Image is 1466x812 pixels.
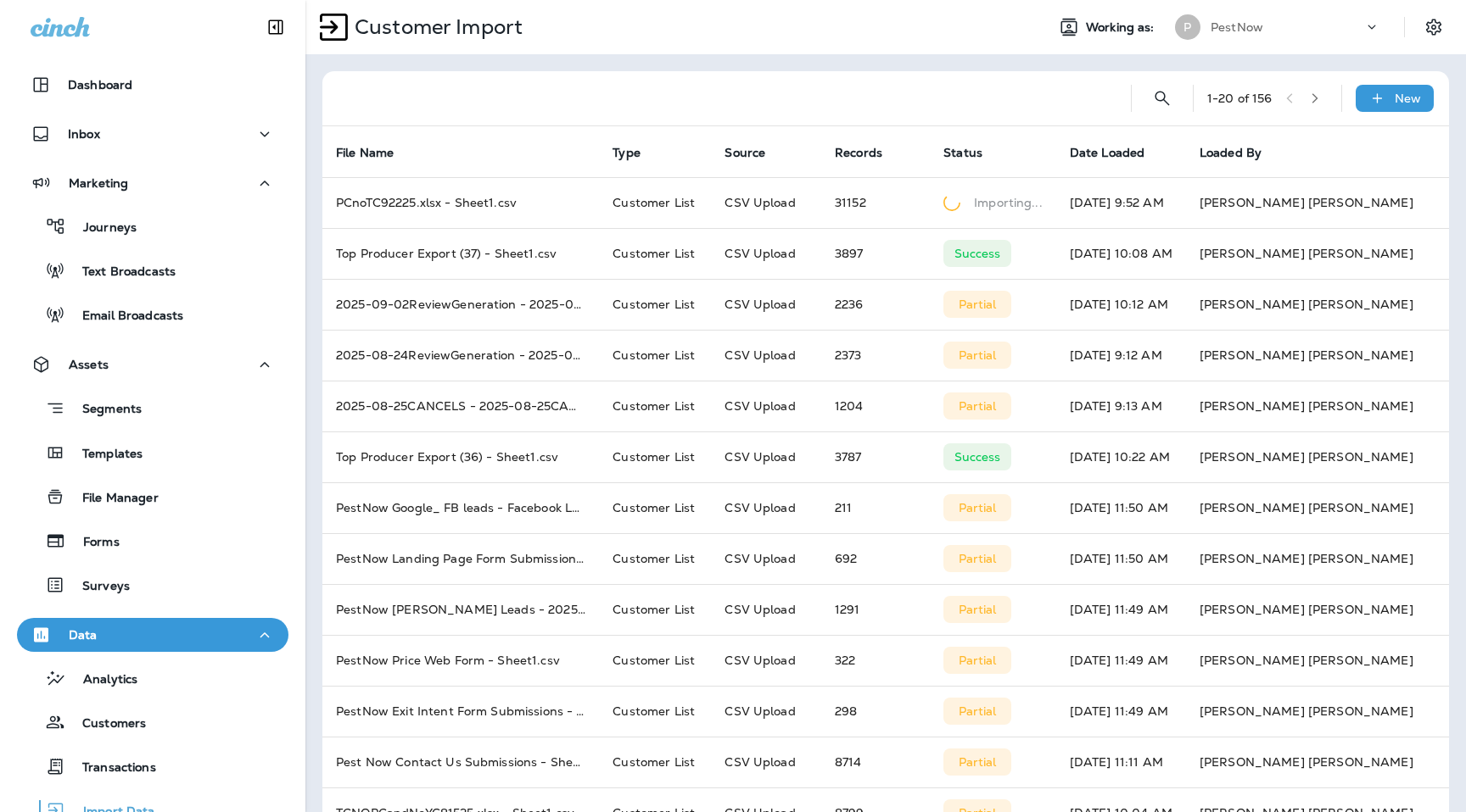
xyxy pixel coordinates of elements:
button: Email Broadcasts [17,297,288,332]
p: PestNow [1211,20,1263,34]
button: Journeys [17,209,288,244]
p: Customer Import [348,14,523,40]
p: Customers [65,716,146,732]
p: Assets [69,358,109,371]
p: Inbox [68,127,100,141]
button: Inbox [17,117,288,151]
button: Transactions [17,748,288,784]
div: P [1175,14,1200,40]
button: Settings [1418,12,1449,42]
p: Forms [66,535,120,551]
button: Collapse Sidebar [252,10,299,44]
p: Email Broadcasts [65,309,183,325]
button: Assets [17,348,288,381]
button: Text Broadcasts [17,253,288,288]
button: Dashboard [17,68,288,102]
button: Marketing [17,166,288,200]
p: Templates [65,447,143,463]
span: Working as: [1086,20,1158,35]
p: New [1395,92,1421,105]
p: Dashboard [68,78,132,92]
button: Customers [17,704,288,740]
p: Data [69,628,98,642]
p: Surveys [65,579,130,595]
p: File Manager [65,491,159,507]
button: Forms [17,523,288,559]
button: Segments [17,390,288,426]
button: Templates [17,435,288,470]
p: Marketing [69,176,128,190]
p: Segments [65,402,142,419]
p: Text Broadcasts [65,264,176,281]
p: Journeys [66,220,137,236]
button: Surveys [17,567,288,603]
button: Data [17,618,288,652]
p: Analytics [66,672,137,688]
p: Transactions [65,760,156,776]
button: File Manager [17,479,288,514]
button: Analytics [17,660,288,696]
